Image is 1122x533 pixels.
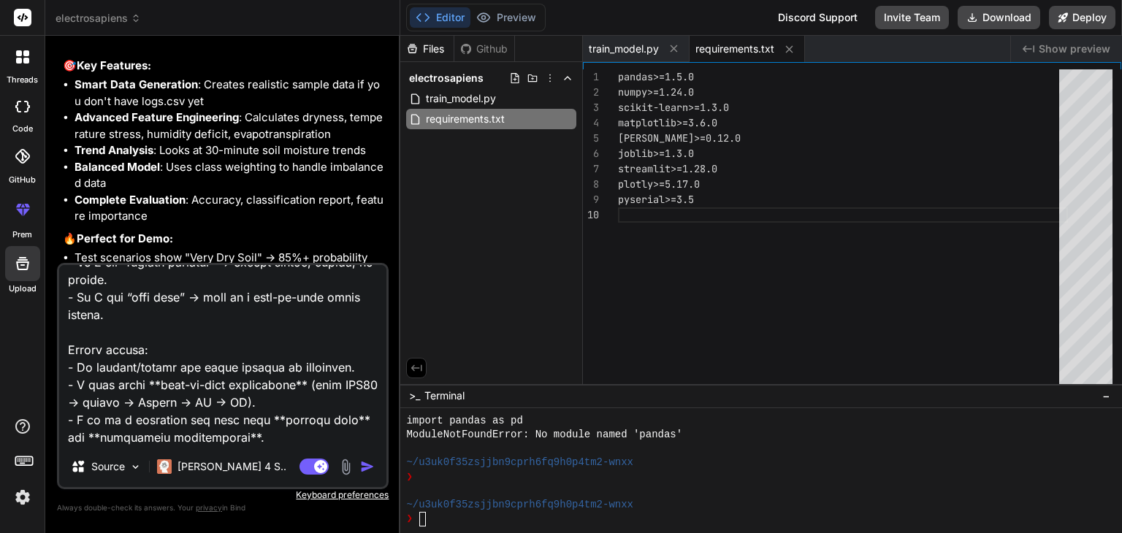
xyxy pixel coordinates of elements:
[57,489,389,501] p: Keyboard preferences
[695,42,774,56] span: requirements.txt
[77,58,151,72] strong: Key Features:
[618,177,700,191] span: plotly>=5.17.0
[75,192,386,225] li: : Accuracy, classification report, feature importance
[75,110,239,124] strong: Advanced Feature Engineering
[583,161,599,177] div: 7
[75,77,386,110] li: : Creates realistic sample data if you don't have logs.csv yet
[410,7,470,28] button: Editor
[583,69,599,85] div: 1
[583,146,599,161] div: 6
[129,461,142,473] img: Pick Models
[1102,388,1110,403] span: −
[12,229,32,241] label: prem
[454,42,514,56] div: Github
[409,388,420,403] span: >_
[406,456,633,469] span: ~/u3uk0f35zsjjbn9cprh6fq9h0p4tm2-wnxx
[589,42,659,56] span: train_model.py
[409,71,484,85] span: electrosapiens
[400,42,454,56] div: Files
[75,77,198,91] strong: Smart Data Generation
[583,192,599,207] div: 9
[618,193,694,206] span: pyserial>=3.5
[583,115,599,131] div: 4
[7,74,38,86] label: threads
[91,459,125,474] p: Source
[178,459,286,474] p: [PERSON_NAME] 4 S..
[75,250,386,266] li: Test scenarios show "Very Dry Soil" → 85%+ probability
[75,143,153,157] strong: Trend Analysis
[618,70,694,83] span: pandas>=1.5.0
[56,11,141,26] span: electrosapiens
[1039,42,1110,56] span: Show preview
[157,459,172,474] img: Claude 4 Sonnet
[424,110,506,128] span: requirements.txt
[57,501,389,515] p: Always double-check its answers. Your in Bind
[75,160,160,174] strong: Balanced Model
[583,85,599,100] div: 2
[424,388,465,403] span: Terminal
[406,498,633,512] span: ~/u3uk0f35zsjjbn9cprh6fq9h0p4tm2-wnxx
[406,470,413,484] span: ❯
[75,159,386,192] li: : Uses class weighting to handle imbalanced data
[75,193,186,207] strong: Complete Evaluation
[583,177,599,192] div: 8
[9,174,36,186] label: GitHub
[583,100,599,115] div: 3
[1049,6,1115,29] button: Deploy
[618,116,717,129] span: matplotlib>=3.6.0
[618,85,694,99] span: numpy>=1.24.0
[59,265,386,446] textarea: Lor ips do sitame consectet adi e seddoeius tempori. Utlabore etdolorema aliqu eni adm venia quis...
[75,110,386,142] li: : Calculates dryness, temperature stress, humidity deficit, evapotranspiration
[63,58,386,74] p: 🎯
[618,101,729,114] span: scikit-learn>=1.3.0
[10,485,35,510] img: settings
[618,131,741,145] span: [PERSON_NAME]>=0.12.0
[75,142,386,159] li: : Looks at 30-minute soil moisture trends
[196,503,222,512] span: privacy
[77,231,173,245] strong: Perfect for Demo:
[470,7,542,28] button: Preview
[1099,384,1113,407] button: −
[63,231,386,248] p: 🔥
[875,6,949,29] button: Invite Team
[337,459,354,475] img: attachment
[583,131,599,146] div: 5
[958,6,1040,29] button: Download
[406,428,682,442] span: ModuleNotFoundError: No module named 'pandas'
[406,414,522,428] span: import pandas as pd
[618,162,717,175] span: streamlit>=1.28.0
[424,90,497,107] span: train_model.py
[583,207,599,223] div: 10
[406,512,413,526] span: ❯
[12,123,33,135] label: code
[769,6,866,29] div: Discord Support
[9,283,37,295] label: Upload
[618,147,694,160] span: joblib>=1.3.0
[360,459,375,474] img: icon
